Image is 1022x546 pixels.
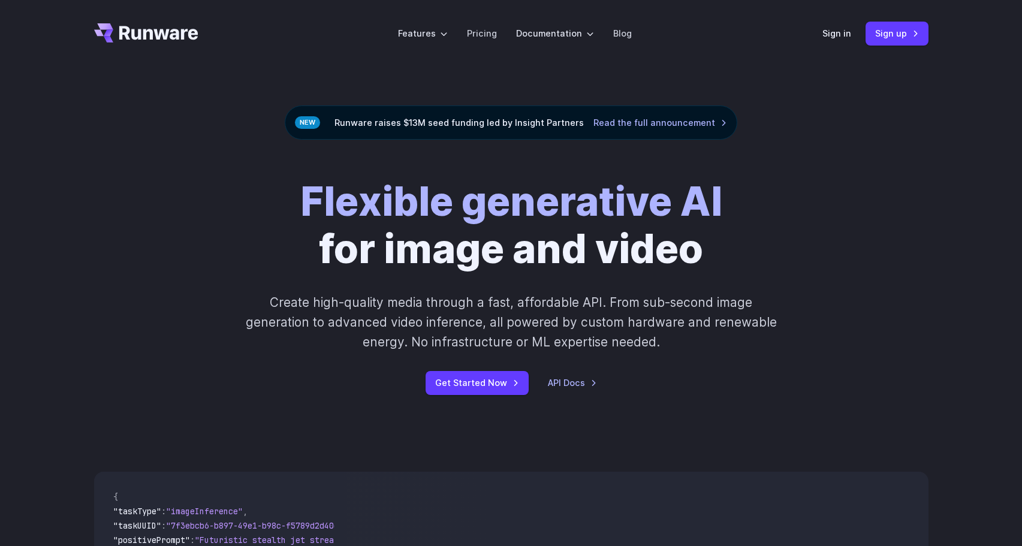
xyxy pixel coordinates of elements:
div: Runware raises $13M seed funding led by Insight Partners [285,105,737,140]
span: { [113,491,118,502]
p: Create high-quality media through a fast, affordable API. From sub-second image generation to adv... [244,292,778,352]
label: Features [398,26,448,40]
span: "taskType" [113,506,161,517]
a: Sign in [822,26,851,40]
span: "7f3ebcb6-b897-49e1-b98c-f5789d2d40d7" [166,520,348,531]
a: Blog [613,26,632,40]
span: "positivePrompt" [113,535,190,545]
span: "imageInference" [166,506,243,517]
h1: for image and video [300,178,722,273]
a: Get Started Now [426,371,529,394]
a: Read the full announcement [593,116,727,129]
strong: Flexible generative AI [300,177,722,225]
span: , [243,506,248,517]
span: : [190,535,195,545]
span: : [161,520,166,531]
span: "taskUUID" [113,520,161,531]
a: API Docs [548,376,597,390]
span: "Futuristic stealth jet streaking through a neon-lit cityscape with glowing purple exhaust" [195,535,631,545]
label: Documentation [516,26,594,40]
a: Go to / [94,23,198,43]
a: Sign up [866,22,928,45]
a: Pricing [467,26,497,40]
span: : [161,506,166,517]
